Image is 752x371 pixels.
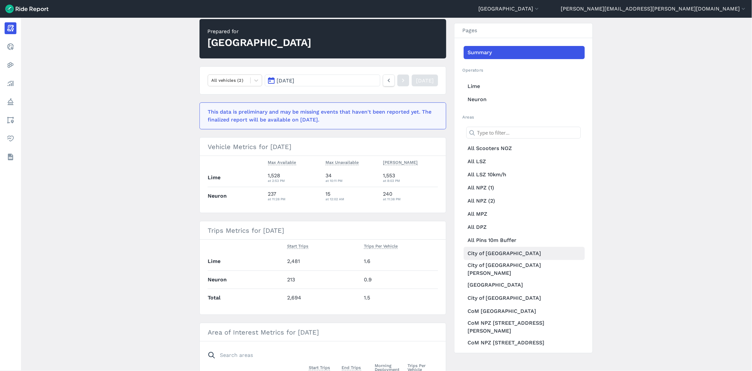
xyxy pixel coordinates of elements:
[208,187,265,205] th: Neuron
[342,364,361,370] span: End Trips
[5,22,16,34] a: Report
[309,364,330,370] span: Start Trips
[5,59,16,71] a: Heatmaps
[462,114,585,120] h2: Areas
[284,271,361,289] td: 213
[464,93,585,106] a: Neuron
[287,242,308,249] span: Start Trips
[284,252,361,271] td: 2,481
[325,190,378,202] div: 15
[383,178,438,184] div: at 8:03 PM
[265,75,380,86] button: [DATE]
[383,196,438,202] div: at 11:38 PM
[277,77,295,84] span: [DATE]
[364,242,398,250] button: Trips Per Vehicle
[383,159,418,165] span: [PERSON_NAME]
[464,234,585,247] a: All Pins 10m Buffer
[325,178,378,184] div: at 10:11 PM
[5,41,16,53] a: Realtime
[268,190,321,202] div: 237
[412,75,438,86] a: [DATE]
[200,323,446,341] h3: Area of Interest Metrics for [DATE]
[383,159,418,166] button: [PERSON_NAME]
[204,349,434,361] input: Search areas
[361,271,438,289] td: 0.9
[464,168,585,181] a: All LSZ 10km/h
[208,108,434,124] div: This data is preliminary and may be missing events that haven't been reported yet. The finalized ...
[361,252,438,271] td: 1.6
[5,96,16,108] a: Policy
[268,159,296,166] button: Max Available
[325,159,359,166] button: Max Unavailable
[464,194,585,207] a: All NPZ (2)
[561,5,747,13] button: [PERSON_NAME][EMAIL_ADDRESS][PERSON_NAME][DOMAIN_NAME]
[5,133,16,144] a: Health
[464,349,585,362] a: CoM [GEOGRAPHIC_DATA][PERSON_NAME]
[454,23,593,38] h3: Pages
[464,155,585,168] a: All LSZ
[464,142,585,155] a: All Scooters NOZ
[383,172,438,184] div: 1,553
[268,178,321,184] div: at 2:53 PM
[464,292,585,305] a: City of [GEOGRAPHIC_DATA]
[5,77,16,89] a: Analyze
[383,190,438,202] div: 240
[268,196,321,202] div: at 11:28 PM
[364,242,398,249] span: Trips Per Vehicle
[207,28,311,35] div: Prepared for
[208,289,284,307] th: Total
[464,46,585,59] a: Summary
[5,151,16,163] a: Datasets
[200,138,446,156] h3: Vehicle Metrics for [DATE]
[5,114,16,126] a: Areas
[361,289,438,307] td: 1.5
[464,247,585,260] a: City of [GEOGRAPHIC_DATA]
[325,196,378,202] div: at 12:02 AM
[208,271,284,289] th: Neuron
[325,172,378,184] div: 34
[464,318,585,336] a: CoM NPZ [STREET_ADDRESS][PERSON_NAME]
[464,278,585,292] a: [GEOGRAPHIC_DATA]
[287,242,308,250] button: Start Trips
[284,289,361,307] td: 2,694
[478,5,540,13] button: [GEOGRAPHIC_DATA]
[466,127,581,139] input: Type to filter...
[464,221,585,234] a: All DPZ
[208,169,265,187] th: Lime
[464,181,585,194] a: All NPZ (1)
[207,35,311,50] div: [GEOGRAPHIC_DATA]
[464,260,585,278] a: City of [GEOGRAPHIC_DATA][PERSON_NAME]
[5,5,49,13] img: Ride Report
[268,172,321,184] div: 1,528
[464,336,585,349] a: CoM NPZ [STREET_ADDRESS]
[464,305,585,318] a: CoM [GEOGRAPHIC_DATA]
[462,67,585,73] h2: Operators
[464,80,585,93] a: Lime
[208,252,284,271] th: Lime
[464,207,585,221] a: All MPZ
[268,159,296,165] span: Max Available
[325,159,359,165] span: Max Unavailable
[200,221,446,240] h3: Trips Metrics for [DATE]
